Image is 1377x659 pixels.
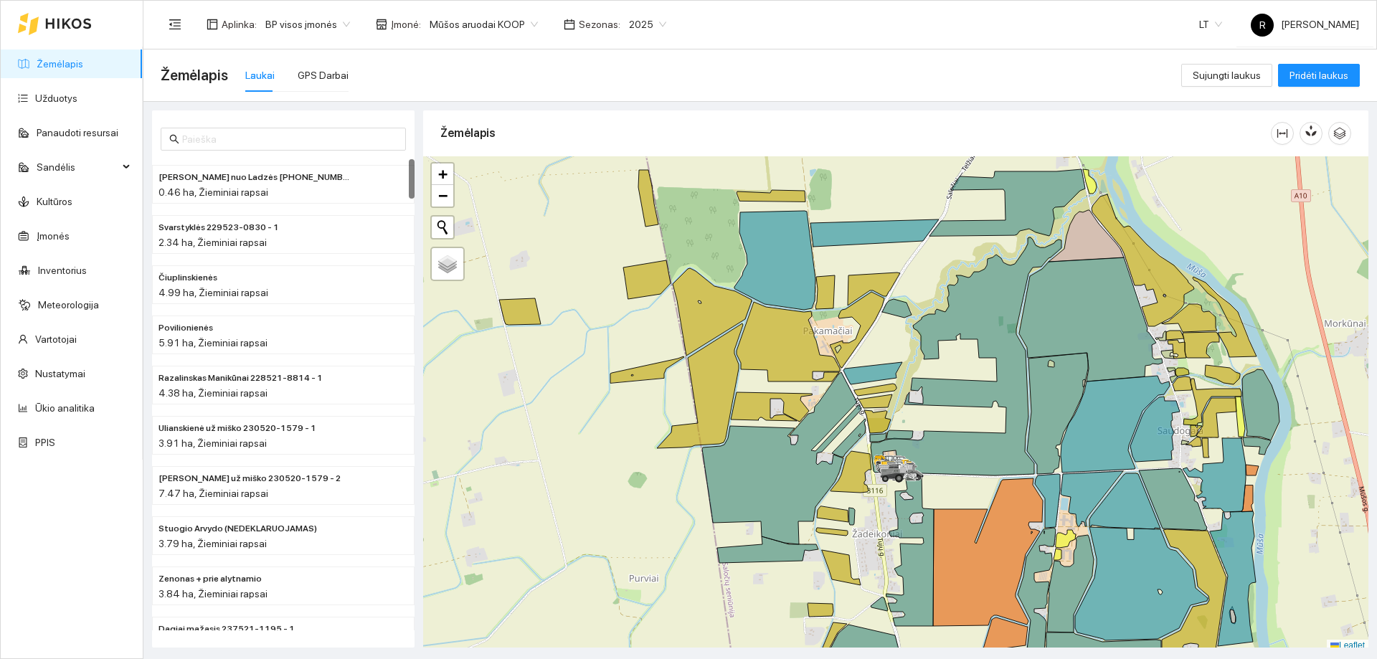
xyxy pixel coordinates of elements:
a: Zoom in [432,163,453,185]
span: 4.99 ha, Žieminiai rapsai [158,287,268,298]
button: Sujungti laukus [1181,64,1272,87]
span: 0.46 ha, Žieminiai rapsai [158,186,268,198]
span: Razalinskas Manikūnai 228521-8814 - 1 [158,371,323,385]
a: Įmonės [37,230,70,242]
a: Meteorologija [38,299,99,310]
a: Vartotojai [35,333,77,345]
span: Sujungti laukus [1193,67,1261,83]
span: [PERSON_NAME] [1251,19,1359,30]
span: BP visos įmonės [265,14,350,35]
span: LT [1199,14,1222,35]
a: Inventorius [38,265,87,276]
button: menu-fold [161,10,189,39]
span: Stuogio Arvydo (NEDEKLARUOJAMAS) [158,522,317,536]
button: column-width [1271,122,1294,145]
span: Aplinka : [222,16,257,32]
span: Zenonas + prie alytnamio [158,572,262,586]
span: Įmonė : [391,16,421,32]
span: column-width [1272,128,1293,139]
span: layout [207,19,218,30]
span: 2.34 ha, Žieminiai rapsai [158,237,267,248]
span: Dagiai mažasis 237521-1195 - 1 [158,622,295,636]
span: Ulianskienė už miško 230520-1579 - 1 [158,422,316,435]
a: Layers [432,248,463,280]
span: Sandėlis [37,153,118,181]
span: Svarstyklės 229523-0830 - 1 [158,221,279,234]
a: Leaflet [1330,640,1365,650]
a: Kultūros [37,196,72,207]
a: Nustatymai [35,368,85,379]
a: Zoom out [432,185,453,207]
span: Pridėti laukus [1290,67,1348,83]
div: Laukai [245,67,275,83]
span: 7.47 ha, Žieminiai rapsai [158,488,268,499]
span: Sezonas : [579,16,620,32]
a: Pridėti laukus [1278,70,1360,81]
a: Užduotys [35,93,77,104]
input: Paieška [182,131,397,147]
span: Nakvosienė už miško 230520-1579 - 2 [158,472,341,485]
button: Initiate a new search [432,217,453,238]
span: Čiuplinskienės [158,271,217,285]
span: calendar [564,19,575,30]
span: R [1259,14,1266,37]
div: GPS Darbai [298,67,349,83]
span: 4.38 ha, Žieminiai rapsai [158,387,268,399]
span: 5.91 ha, Žieminiai rapsai [158,337,268,349]
span: shop [376,19,387,30]
span: 3.84 ha, Žieminiai rapsai [158,588,268,599]
button: Pridėti laukus [1278,64,1360,87]
a: Ūkio analitika [35,402,95,414]
span: Paškevičiaus Felikso nuo Ladzės (2) 229525-2470 - 2 [158,171,351,184]
span: Mūšos aruodai KOOP [430,14,538,35]
span: Povilionienės [158,321,213,335]
span: Žemėlapis [161,64,228,87]
span: + [438,165,448,183]
span: 3.79 ha, Žieminiai rapsai [158,538,267,549]
a: PPIS [35,437,55,448]
span: − [438,186,448,204]
span: 3.91 ha, Žieminiai rapsai [158,437,267,449]
span: menu-fold [169,18,181,31]
span: 2025 [629,14,666,35]
a: Panaudoti resursai [37,127,118,138]
a: Žemėlapis [37,58,83,70]
div: Žemėlapis [440,113,1271,153]
span: search [169,134,179,144]
a: Sujungti laukus [1181,70,1272,81]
